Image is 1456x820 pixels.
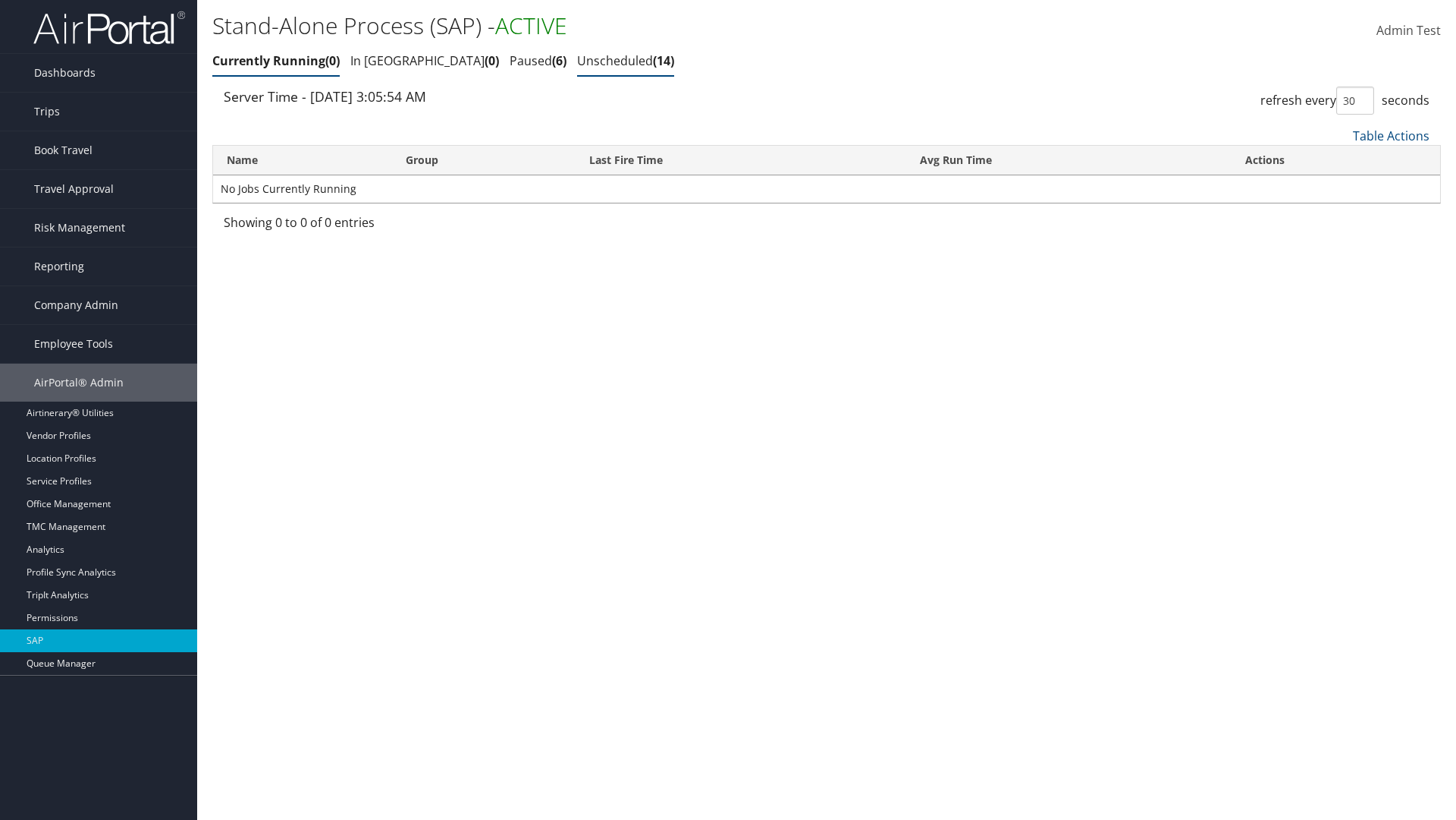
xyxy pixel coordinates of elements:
[1376,22,1441,39] span: Admin Test
[510,52,566,69] a: Paused6
[34,131,93,169] span: Book Travel
[485,52,499,69] span: 0
[906,146,1232,175] th: Avg Run Time: activate to sort column ascending
[325,52,340,69] span: 0
[213,175,1440,203] td: No Jobs Currently Running
[34,286,118,324] span: Company Admin
[34,170,114,208] span: Travel Approval
[34,209,125,247] span: Risk Management
[34,248,84,285] span: Reporting
[1232,146,1440,175] th: Actions
[34,93,60,131] span: Trips
[224,87,815,106] div: Server Time - [DATE] 3:05:54 AM
[34,364,124,402] span: AirPortal® Admin
[577,52,674,69] a: Unscheduled14
[212,52,340,69] a: Currently Running0
[576,146,906,175] th: Last Fire Time: activate to sort column ascending
[495,10,567,41] span: ACTIVE
[33,10,185,46] img: airportal-logo.png
[1376,8,1441,55] a: Admin Test
[34,325,113,363] span: Employee Tools
[1260,92,1336,109] span: refresh every
[212,10,1031,42] h1: Stand-Alone Process (SAP) -
[1382,92,1429,109] span: seconds
[213,146,392,175] th: Name: activate to sort column ascending
[392,146,576,175] th: Group: activate to sort column ascending
[1353,128,1429,144] a: Table Actions
[552,52,566,69] span: 6
[350,52,499,69] a: In [GEOGRAPHIC_DATA]0
[34,54,96,92] span: Dashboards
[653,52,674,69] span: 14
[224,213,508,239] div: Showing 0 to 0 of 0 entries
